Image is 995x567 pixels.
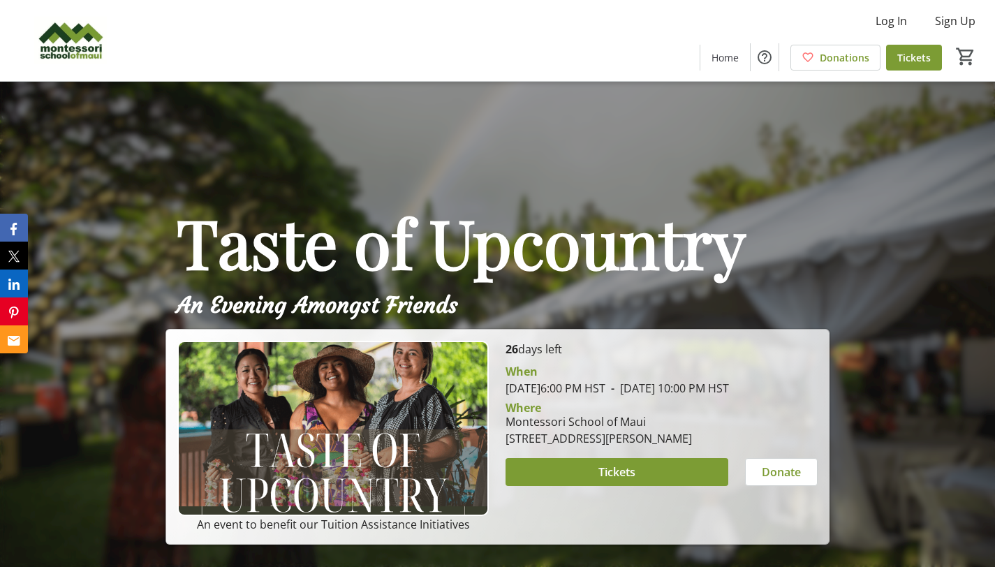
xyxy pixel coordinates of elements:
span: Taste of Upcountry [177,197,745,286]
button: Help [751,43,779,71]
span: Log In [876,13,907,29]
span: [DATE] 6:00 PM HST [506,381,605,396]
button: Log In [864,10,918,32]
span: An Evening Amongst Friends [177,291,458,319]
a: Tickets [886,45,942,71]
div: Where [506,402,541,413]
button: Cart [953,44,978,69]
span: [DATE] 10:00 PM HST [605,381,729,396]
p: An event to benefit our Tuition Assistance Initiatives [177,516,489,533]
button: Donate [745,458,818,486]
span: Donate [762,464,801,480]
div: Montessori School of Maui [506,413,692,430]
span: Donations [820,50,869,65]
span: 26 [506,341,518,357]
a: Donations [790,45,880,71]
p: days left [506,341,817,358]
button: Sign Up [924,10,987,32]
span: Home [712,50,739,65]
a: Home [700,45,750,71]
span: - [605,381,620,396]
span: Tickets [598,464,635,480]
span: Sign Up [935,13,975,29]
div: When [506,363,538,380]
div: [STREET_ADDRESS][PERSON_NAME] [506,430,692,447]
span: Tickets [897,50,931,65]
img: Montessori of Maui Inc.'s Logo [8,6,133,75]
img: Campaign CTA Media Photo [177,341,489,516]
button: Tickets [506,458,728,486]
